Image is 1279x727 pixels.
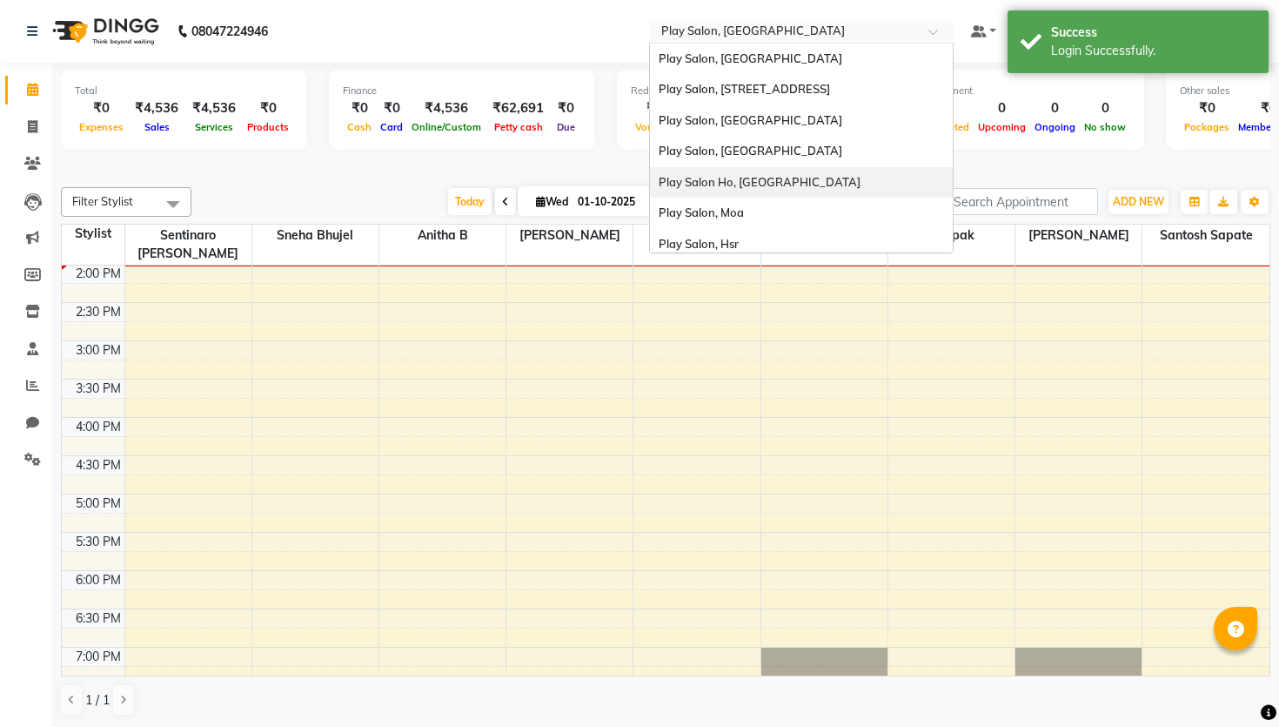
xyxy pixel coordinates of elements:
div: 2:30 PM [72,303,124,321]
span: Play Salon, [STREET_ADDRESS] [659,82,830,96]
input: 2025-10-01 [573,189,660,215]
span: Services [191,121,238,133]
span: Play Salon, Moa [659,205,744,219]
span: Kishore S [633,225,760,246]
span: [PERSON_NAME] [1015,225,1142,246]
div: 2:00 PM [72,265,124,283]
b: 08047224946 [191,7,268,56]
span: Cash [343,121,376,133]
button: ADD NEW [1108,190,1169,214]
span: Today [448,188,492,215]
span: No show [1080,121,1130,133]
span: ADD NEW [1113,195,1164,208]
div: ₹62,691 [485,98,551,118]
div: Login Successfully. [1051,42,1256,60]
span: Expenses [75,121,128,133]
span: Card [376,121,407,133]
div: ₹0 [243,98,293,118]
div: 6:30 PM [72,609,124,628]
span: Petty cash [490,121,547,133]
span: Play Salon, [GEOGRAPHIC_DATA] [659,144,842,158]
div: 5:30 PM [72,533,124,551]
div: 3:00 PM [72,341,124,360]
div: Redemption [631,84,865,98]
div: ₹0 [343,98,376,118]
div: 0 [974,98,1030,118]
span: Due [552,121,579,133]
span: Play Salon, [GEOGRAPHIC_DATA] [659,113,842,127]
span: Anitha B [379,225,506,246]
ng-dropdown-panel: Options list [649,43,954,253]
div: Finance [343,84,581,98]
span: Upcoming [974,121,1030,133]
span: Ongoing [1030,121,1080,133]
div: ₹0 [376,98,407,118]
input: Search Appointment [946,188,1098,215]
span: Products [243,121,293,133]
span: [PERSON_NAME] [506,225,633,246]
span: Packages [1180,121,1234,133]
span: 1 / 1 [85,691,110,710]
div: ₹0 [551,98,581,118]
span: Filter Stylist [72,194,133,208]
div: Success [1051,24,1256,42]
span: Sales [140,121,174,133]
img: logo [44,7,164,56]
div: ₹4,536 [185,98,243,118]
span: Sentinaro [PERSON_NAME] [125,225,251,265]
div: 0 [1080,98,1130,118]
span: Play Salon, [GEOGRAPHIC_DATA] [659,51,842,65]
div: Total [75,84,293,98]
div: 5:00 PM [72,495,124,513]
div: ₹0 [1180,98,1234,118]
div: ₹0 [631,98,678,118]
div: 6:00 PM [72,571,124,589]
div: 7:00 PM [72,648,124,666]
span: Online/Custom [407,121,485,133]
div: Appointment [914,84,1130,98]
span: Wed [532,195,573,208]
div: 4:00 PM [72,418,124,436]
div: 4:30 PM [72,456,124,475]
span: Santosh Sapate [1142,225,1269,246]
div: Stylist [62,225,124,243]
span: Sneha Bhujel [252,225,378,246]
div: ₹0 [75,98,128,118]
span: Play Salon, Hsr [659,237,739,251]
span: Voucher [631,121,678,133]
span: Play Salon Ho, [GEOGRAPHIC_DATA] [659,175,860,189]
div: 0 [1030,98,1080,118]
div: 3:30 PM [72,380,124,398]
div: ₹4,536 [407,98,485,118]
div: ₹4,536 [128,98,185,118]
